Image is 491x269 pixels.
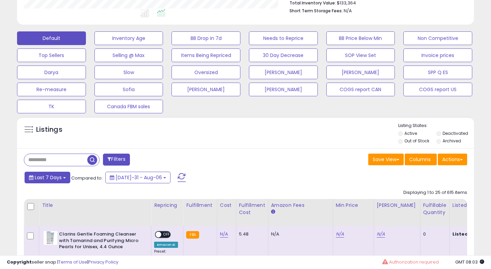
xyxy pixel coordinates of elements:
button: Columns [405,154,437,165]
div: N/A [271,231,328,237]
button: Oversized [172,66,240,79]
div: Amazon AI [154,242,178,248]
strong: Copyright [7,259,32,265]
span: 2025-08-14 08:03 GMT [455,259,484,265]
div: 5.48 [239,231,263,237]
div: Fulfillable Quantity [423,202,447,216]
button: Invoice prices [403,48,472,62]
span: Columns [409,156,431,163]
button: BB Price Below Min [326,31,395,45]
a: N/A [336,231,344,238]
small: FBA [186,231,199,239]
div: Repricing [154,202,180,209]
b: Short Term Storage Fees: [289,8,343,14]
button: Last 7 Days [25,172,70,183]
label: Active [404,130,417,136]
div: Title [42,202,148,209]
div: Amazon Fees [271,202,330,209]
a: N/A [377,231,385,238]
img: 41Zy07wdl4L._SL40_.jpg [44,231,57,245]
button: Slow [94,66,163,79]
div: Min Price [336,202,371,209]
button: Save View [368,154,404,165]
div: Fulfillment [186,202,214,209]
div: Cost [220,202,233,209]
button: Needs to Reprice [249,31,318,45]
a: N/A [220,231,228,238]
b: Clarins Gentle Foaming Cleanser with Tamarind and Purifying Micro Pearls for Unisex, 4.4 Ounce [59,231,142,252]
button: Sofia [94,83,163,96]
div: Fulfillment Cost [239,202,265,216]
button: [PERSON_NAME] [249,66,318,79]
span: Compared to: [71,175,103,181]
label: Deactivated [443,130,468,136]
div: seller snap | | [7,259,118,266]
button: Top Sellers [17,48,86,62]
div: 0 [423,231,444,237]
button: Actions [438,154,467,165]
button: Items Being Repriced [172,48,240,62]
button: Inventory Age [94,31,163,45]
button: SPP Q ES [403,66,472,79]
label: Out of Stock [404,138,429,144]
a: Terms of Use [58,259,87,265]
button: [PERSON_NAME] [326,66,395,79]
button: 30 Day Decrease [249,48,318,62]
button: Canada FBM sales [94,100,163,113]
div: [PERSON_NAME] [377,202,417,209]
button: COGS report US [403,83,472,96]
div: Displaying 1 to 25 of 615 items [403,189,467,196]
b: Listed Price: [452,231,483,237]
h5: Listings [36,125,62,134]
span: [DATE]-31 - Aug-06 [116,174,162,181]
button: [PERSON_NAME] [172,83,240,96]
button: Default [17,31,86,45]
a: Privacy Policy [88,259,118,265]
p: Listing States: [398,123,474,129]
small: Amazon Fees. [271,209,275,215]
button: TK [17,100,86,113]
span: OFF [161,232,172,238]
span: N/A [344,8,352,14]
button: Re-measure [17,83,86,96]
button: [DATE]-31 - Aug-06 [105,172,170,183]
button: COGS report CAN [326,83,395,96]
label: Archived [443,138,461,144]
button: Filters [103,154,130,166]
button: [PERSON_NAME] [249,83,318,96]
button: Non Competitive [403,31,472,45]
button: Selling @ Max [94,48,163,62]
button: SOP View Set [326,48,395,62]
span: Last 7 Days [35,174,62,181]
button: Darya [17,66,86,79]
button: BB Drop in 7d [172,31,240,45]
